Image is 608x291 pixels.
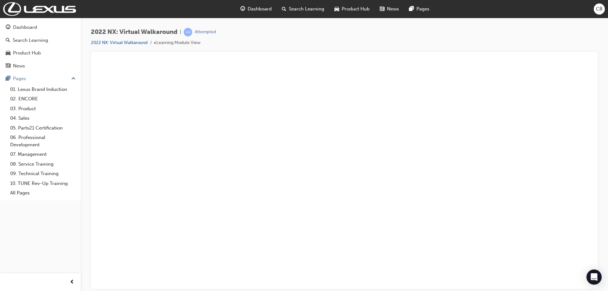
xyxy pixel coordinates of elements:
div: News [13,62,25,70]
span: prev-icon [70,278,74,286]
a: news-iconNews [375,3,404,16]
span: search-icon [6,38,10,43]
span: learningRecordVerb_ATTEMPT-icon [184,28,192,36]
span: car-icon [334,5,339,13]
div: Open Intercom Messenger [586,269,602,285]
a: search-iconSearch Learning [277,3,329,16]
button: CB [594,3,605,15]
span: news-icon [380,5,384,13]
a: 05. Parts21 Certification [8,123,78,133]
span: News [387,5,399,13]
a: Product Hub [3,47,78,59]
div: Product Hub [13,49,41,57]
a: Search Learning [3,35,78,46]
div: Attempted [195,29,216,35]
img: Trak [3,2,76,16]
a: 07. Management [8,149,78,159]
a: Dashboard [3,22,78,33]
a: 02. ENCORE [8,94,78,104]
a: 04. Sales [8,113,78,123]
span: car-icon [6,50,10,56]
span: Dashboard [248,5,272,13]
span: Product Hub [342,5,370,13]
a: 2022 NX: Virtual Walkaround [91,40,148,45]
button: DashboardSearch LearningProduct HubNews [3,20,78,73]
div: Search Learning [13,37,48,44]
span: up-icon [71,75,76,83]
a: 08. Service Training [8,159,78,169]
a: All Pages [8,188,78,198]
span: Search Learning [289,5,324,13]
div: Pages [13,75,26,82]
div: Dashboard [13,24,37,31]
span: pages-icon [409,5,414,13]
span: guage-icon [240,5,245,13]
span: guage-icon [6,25,10,30]
button: Pages [3,73,78,85]
span: 2022 NX: Virtual Walkaround [91,28,177,36]
a: 06. Professional Development [8,133,78,149]
a: 03. Product [8,104,78,114]
a: News [3,60,78,72]
span: Pages [416,5,429,13]
a: car-iconProduct Hub [329,3,375,16]
a: 09. Technical Training [8,169,78,179]
a: 10. TUNE Rev-Up Training [8,179,78,188]
a: 01. Lexus Brand Induction [8,85,78,94]
a: pages-iconPages [404,3,434,16]
span: news-icon [6,63,10,69]
li: eLearning Module View [154,39,200,47]
span: pages-icon [6,76,10,82]
span: CB [596,5,603,13]
a: guage-iconDashboard [235,3,277,16]
span: | [180,28,181,36]
span: search-icon [282,5,286,13]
